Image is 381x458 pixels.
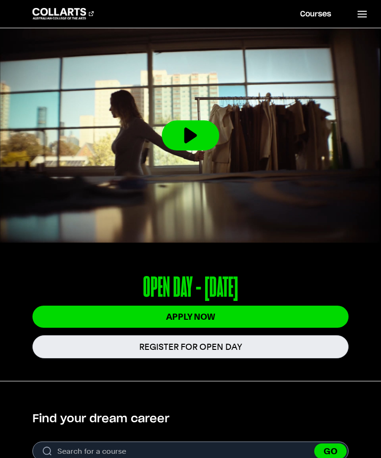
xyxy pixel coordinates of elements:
p: OPEN DAY - [DATE] [32,273,349,304]
a: Apply Now [32,306,349,328]
div: Go to homepage [32,8,94,19]
h2: Find your dream career [32,411,169,426]
a: Register for Open Day [32,335,349,358]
